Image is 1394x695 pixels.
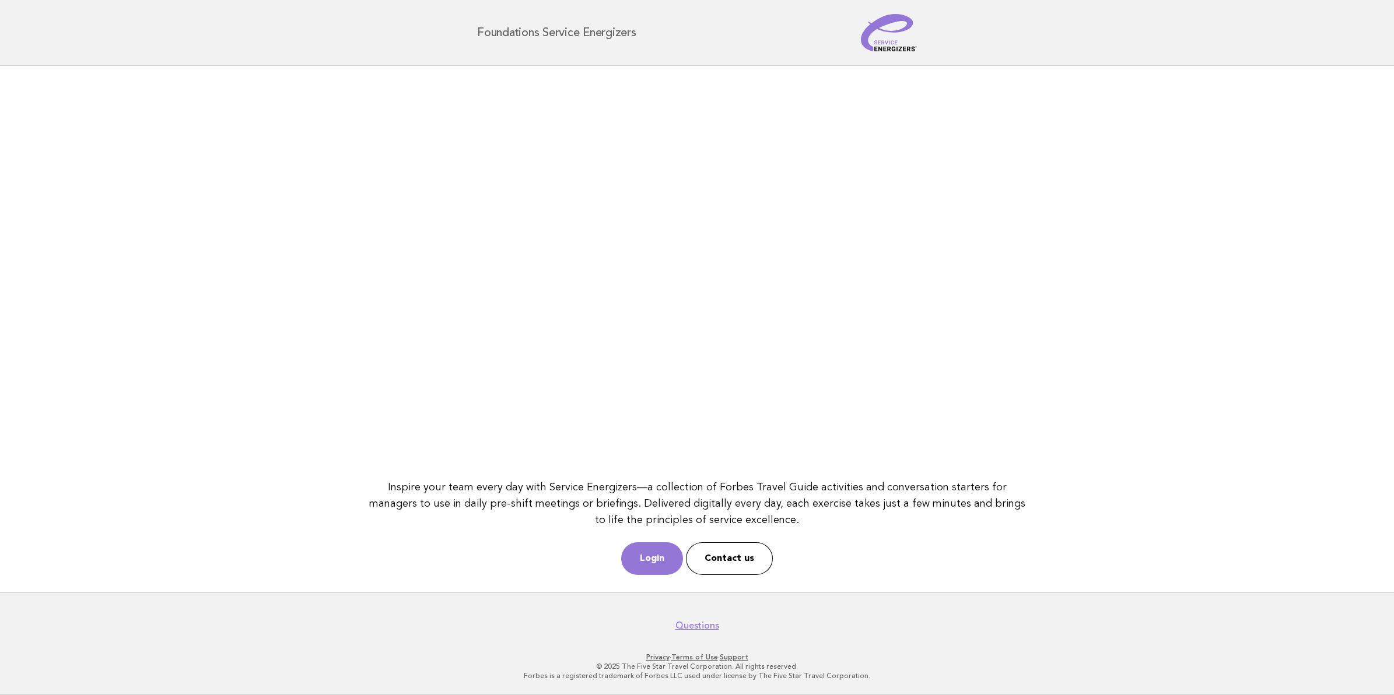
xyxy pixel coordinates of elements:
a: Support [720,653,748,661]
p: Inspire your team every day with Service Energizers—a collection of Forbes Travel Guide activitie... [363,479,1032,528]
p: Forbes is a registered trademark of Forbes LLC used under license by The Five Star Travel Corpora... [340,671,1054,680]
a: Contact us [686,542,773,575]
img: Service Energizers [861,14,917,51]
a: Terms of Use [671,653,718,661]
a: Login [621,542,683,575]
h1: Foundations Service Energizers [477,27,636,38]
a: Questions [675,620,719,631]
iframe: YouTube video player [363,83,1032,459]
p: © 2025 The Five Star Travel Corporation. All rights reserved. [340,662,1054,671]
a: Privacy [646,653,670,661]
p: · · [340,652,1054,662]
